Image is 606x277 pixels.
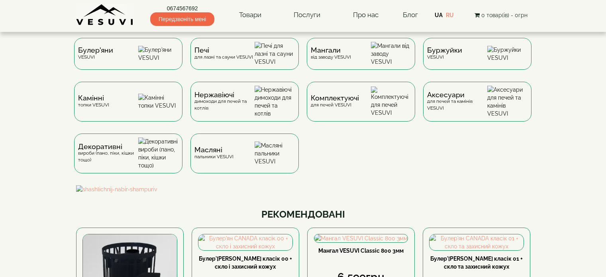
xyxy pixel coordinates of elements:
[427,47,462,53] span: Буржуйки
[314,234,408,242] img: Мангал VESUVI Classic 800 3мм
[419,82,535,134] a: Аксесуаридля печей та камінів VESUVI Аксесуари для печей та камінів VESUVI
[427,47,462,60] div: VESUVI
[78,47,113,53] span: Булер'яни
[186,134,303,185] a: Масляніпальники VESUVI Масляні пальники VESUVI
[150,12,214,26] span: Передзвоніть мені
[311,47,351,60] div: від заводу VESUVI
[427,92,487,112] div: для печей та камінів VESUVI
[199,255,292,270] a: Булер'[PERSON_NAME] класік 00 + скло і захисний кожух
[194,47,253,53] span: Печі
[138,46,178,62] img: Булер'яни VESUVI
[186,38,303,82] a: Печідля лазні та сауни VESUVI Печі для лазні та сауни VESUVI
[255,86,295,118] img: Нержавіючі димоходи для печей та котлів
[255,42,295,66] img: Печі для лазні та сауни VESUVI
[194,147,233,160] div: пальники VESUVI
[481,12,528,18] span: 0 товар(ів) - 0грн
[303,38,419,82] a: Мангаливід заводу VESUVI Мангали від заводу VESUVI
[429,234,524,250] img: Булер'ян CANADA класік 01 + скло та захисний кожух
[286,6,328,24] a: Послуги
[78,143,138,150] span: Декоративні
[371,86,411,117] img: Комплектуючі для печей VESUVI
[311,47,351,53] span: Мангали
[194,92,255,112] div: димоходи для печей та котлів
[70,38,186,82] a: Булер'яниVESUVI Булер'яни VESUVI
[194,92,255,98] span: Нержавіючі
[138,94,178,110] img: Камінні топки VESUVI
[78,47,113,60] div: VESUVI
[487,86,528,118] img: Аксесуари для печей та камінів VESUVI
[76,4,134,26] img: Завод VESUVI
[198,234,292,250] img: Булер'ян CANADA класік 00 + скло і захисний кожух
[78,95,109,108] div: топки VESUVI
[138,138,178,169] img: Декоративні вироби (пано, піки, кішки тощо)
[345,6,386,24] a: Про нас
[318,248,404,254] a: Мангал VESUVI Classic 800 3мм
[78,95,109,101] span: Камінні
[403,11,418,19] a: Блог
[255,141,295,165] img: Масляні пальники VESUVI
[487,46,528,62] img: Буржуйки VESUVI
[76,185,530,193] img: shashlichnij-nabir-shampuriv
[435,12,443,18] a: UA
[150,4,214,12] a: 0674567692
[430,255,523,270] a: Булер'[PERSON_NAME] класік 01 + скло та захисний кожух
[419,38,535,82] a: БуржуйкиVESUVI Буржуйки VESUVI
[311,95,359,101] span: Комплектуючі
[194,147,233,153] span: Масляні
[70,82,186,134] a: Каміннітопки VESUVI Камінні топки VESUVI
[303,82,419,134] a: Комплектуючідля печей VESUVI Комплектуючі для печей VESUVI
[427,92,487,98] span: Аксесуари
[472,11,530,20] button: 0 товар(ів) - 0грн
[446,12,454,18] a: RU
[311,95,359,108] div: для печей VESUVI
[194,47,253,60] div: для лазні та сауни VESUVI
[371,42,411,66] img: Мангали від заводу VESUVI
[70,134,186,185] a: Декоративнівироби (пано, піки, кішки тощо) Декоративні вироби (пано, піки, кішки тощо)
[186,82,303,134] a: Нержавіючідимоходи для печей та котлів Нержавіючі димоходи для печей та котлів
[78,143,138,163] div: вироби (пано, піки, кішки тощо)
[231,6,269,24] a: Товари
